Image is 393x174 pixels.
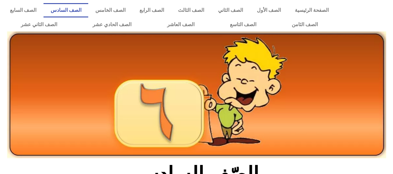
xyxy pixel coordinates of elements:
[149,17,212,32] a: الصف العاشر
[288,3,336,17] a: الصفحة الرئيسية
[3,3,43,17] a: الصف السابع
[75,17,149,32] a: الصف الحادي عشر
[88,3,132,17] a: الصف الخامس
[274,17,336,32] a: الصف الثامن
[3,17,75,32] a: الصف الثاني عشر
[43,3,88,17] a: الصف السادس
[132,3,171,17] a: الصف الرابع
[211,3,250,17] a: الصف الثاني
[212,17,274,32] a: الصف التاسع
[171,3,211,17] a: الصف الثالث
[250,3,288,17] a: الصف الأول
